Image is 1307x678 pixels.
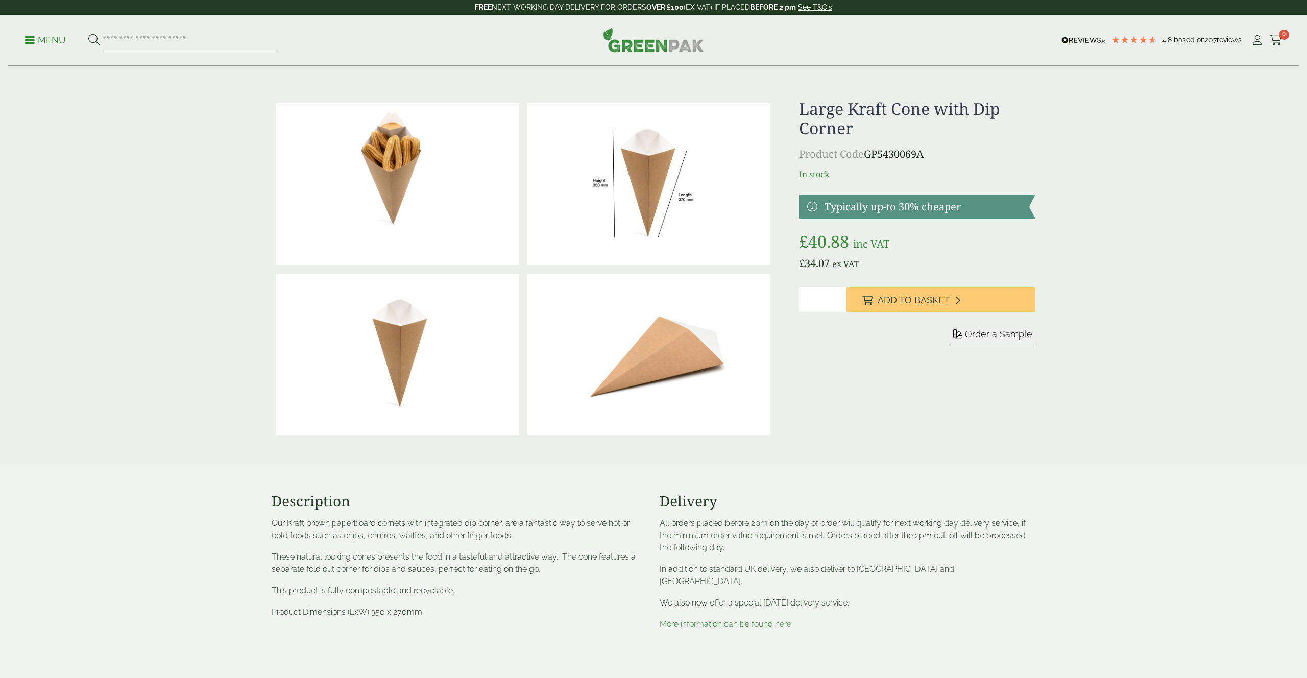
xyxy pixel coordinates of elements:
p: In stock [799,168,1035,180]
a: 0 [1270,33,1282,48]
span: inc VAT [853,237,889,251]
bdi: 34.07 [799,256,830,270]
img: Large Kraft Cone Closed [527,274,770,436]
span: Product Code [799,147,864,161]
img: ChipCone_Large [527,103,770,265]
a: More information can be found here. [660,619,793,629]
img: Large Kraft Cone No Contents Frontal [276,274,519,436]
strong: BEFORE 2 pm [750,3,796,11]
span: Order a Sample [965,329,1032,340]
button: Add to Basket [846,287,1035,312]
span: 207 [1205,36,1217,44]
p: Product Dimensions (LxW) 350 x 270mm [272,606,647,618]
p: Menu [25,34,66,46]
img: REVIEWS.io [1061,37,1106,44]
span: Based on [1174,36,1205,44]
p: These natural looking cones presents the food in a tasteful and attractive way. The cone features... [272,551,647,575]
p: Our Kraft brown paperboard cornets with integrated dip corner, are a fantastic way to serve hot o... [272,517,647,542]
span: 4.8 [1162,36,1174,44]
img: Large Kraft Cone With Contents (Churros) Frontal [276,103,519,265]
span: Add to Basket [878,295,950,306]
span: £ [799,230,808,252]
img: GreenPak Supplies [603,28,704,52]
h3: Delivery [660,493,1035,510]
span: ex VAT [832,258,859,270]
span: reviews [1217,36,1242,44]
p: GP5430069A [799,147,1035,162]
strong: OVER £100 [646,3,684,11]
p: In addition to standard UK delivery, we also deliver to [GEOGRAPHIC_DATA] and [GEOGRAPHIC_DATA]. [660,563,1035,588]
span: 0 [1279,30,1289,40]
p: All orders placed before 2pm on the day of order will qualify for next working day delivery servi... [660,517,1035,554]
p: We also now offer a special [DATE] delivery service. [660,597,1035,609]
a: Menu [25,34,66,44]
h3: Description [272,493,647,510]
bdi: 40.88 [799,230,849,252]
button: Order a Sample [950,328,1035,344]
i: My Account [1251,35,1264,45]
p: This product is fully compostable and recyclable. [272,585,647,597]
span: £ [799,256,805,270]
strong: FREE [475,3,492,11]
div: 4.79 Stars [1111,35,1157,44]
a: See T&C's [798,3,832,11]
i: Cart [1270,35,1282,45]
h1: Large Kraft Cone with Dip Corner [799,99,1035,138]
